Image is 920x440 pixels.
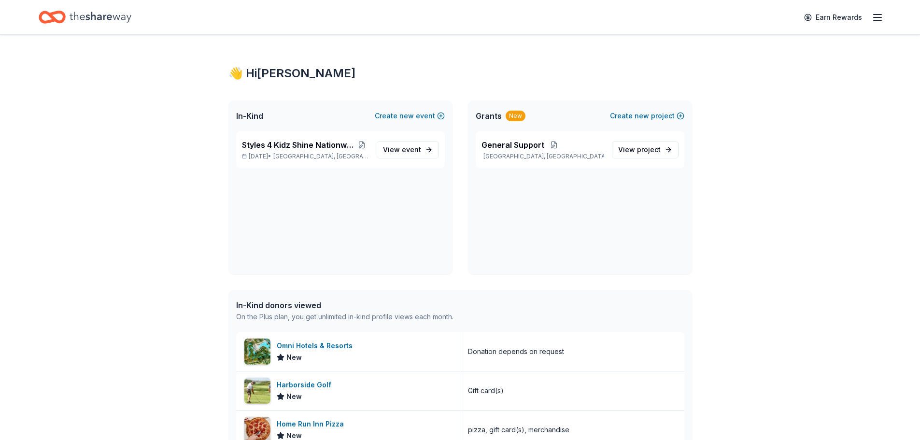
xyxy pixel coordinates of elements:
a: Earn Rewards [798,9,868,26]
div: Harborside Golf [277,379,335,391]
span: In-Kind [236,110,263,122]
a: Home [39,6,131,28]
img: Image for Omni Hotels & Resorts [244,339,270,365]
span: View [618,144,661,156]
div: pizza, gift card(s), merchandise [468,424,569,436]
div: New [506,111,525,121]
div: In-Kind donors viewed [236,299,453,311]
img: Image for Harborside Golf [244,378,270,404]
div: Omni Hotels & Resorts [277,340,356,352]
span: New [286,391,302,402]
span: project [637,145,661,154]
button: Createnewevent [375,110,445,122]
p: [GEOGRAPHIC_DATA], [GEOGRAPHIC_DATA] [481,153,604,160]
span: Styles 4 Kidz Shine Nationwide Fall Gala [242,139,354,151]
span: New [286,352,302,363]
span: new [635,110,649,122]
a: View event [377,141,439,158]
div: Gift card(s) [468,385,504,397]
button: Createnewproject [610,110,684,122]
span: event [402,145,421,154]
div: 👋 Hi [PERSON_NAME] [228,66,692,81]
a: View project [612,141,679,158]
span: Grants [476,110,502,122]
span: View [383,144,421,156]
span: General Support [481,139,544,151]
div: Home Run Inn Pizza [277,418,348,430]
div: Donation depends on request [468,346,564,357]
p: [DATE] • [242,153,369,160]
span: [GEOGRAPHIC_DATA], [GEOGRAPHIC_DATA] [273,153,368,160]
span: new [399,110,414,122]
div: On the Plus plan, you get unlimited in-kind profile views each month. [236,311,453,323]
